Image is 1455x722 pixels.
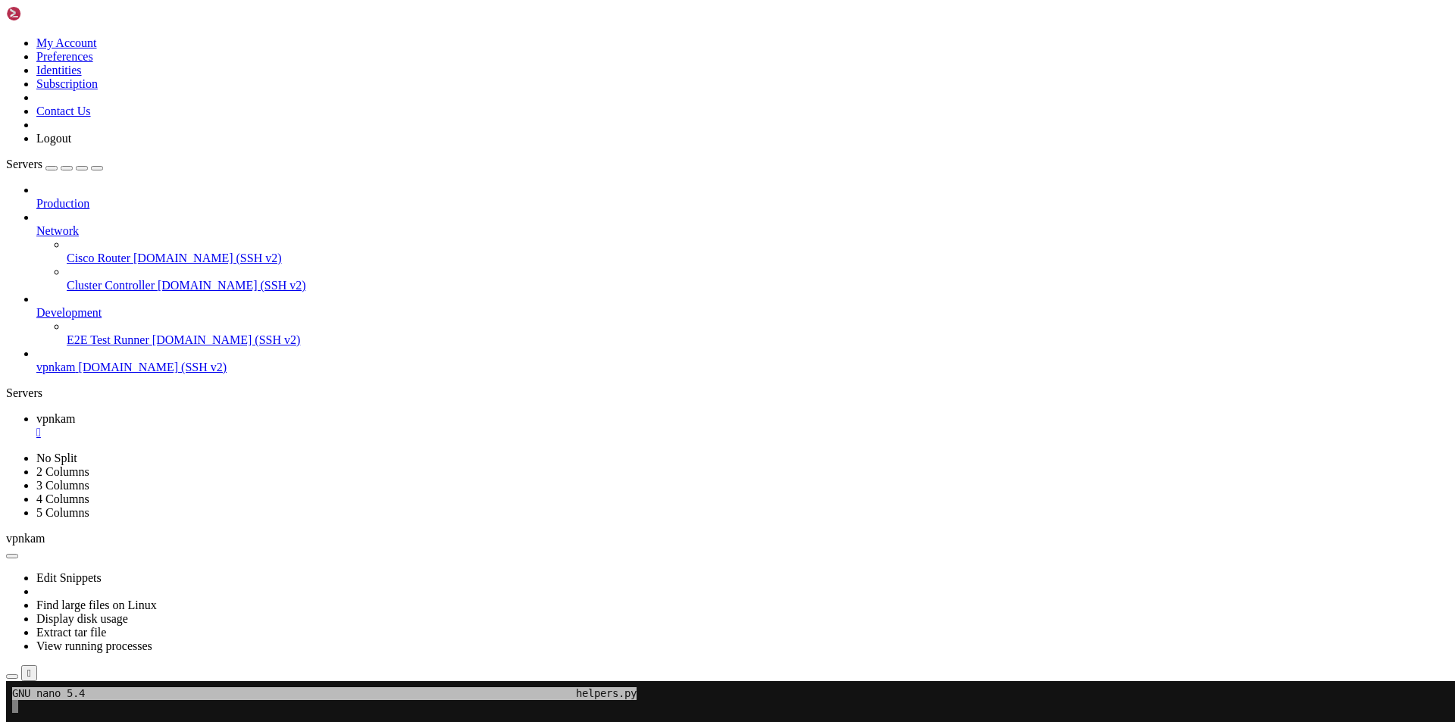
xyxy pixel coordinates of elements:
[36,306,1449,320] a: Development
[503,599,521,611] span: M-Q
[376,611,394,624] span: M-6
[36,183,1449,211] li: Production
[36,132,71,145] a: Logout
[36,211,1449,292] li: Network
[158,279,306,292] span: [DOMAIN_NAME] (SSH v2)
[36,306,102,319] span: Development
[67,238,1449,265] li: Cisco Router [DOMAIN_NAME] (SSH v2)
[6,532,45,545] span: vpnkam
[36,77,98,90] a: Subscription
[36,571,102,584] a: Edit Snippets
[67,333,149,346] span: E2E Test Runner
[36,361,1449,374] a: vpnkam [DOMAIN_NAME] (SSH v2)
[164,611,176,624] span: ^U
[79,361,227,374] span: [DOMAIN_NAME] (SSH v2)
[6,158,42,170] span: Servers
[36,224,1449,238] a: Network
[67,252,1449,265] a: Cisco Router [DOMAIN_NAME] (SSH v2)
[36,412,1449,439] a: vpnkam
[36,50,93,63] a: Preferences
[6,6,93,21] img: Shellngn
[42,611,55,624] span: ^R
[424,599,443,611] span: M-]
[67,279,1449,292] a: Cluster Controller [DOMAIN_NAME] (SSH v2)
[67,252,130,264] span: Cisco Router
[206,611,218,624] span: ^J
[67,279,155,292] span: Cluster Controller
[27,667,31,679] div: 
[36,361,76,374] span: vpnkam
[36,197,1449,211] a: Production
[358,599,376,611] span: M-A
[21,665,37,681] button: 
[570,599,582,611] span: ^B
[36,292,1449,347] li: Development
[6,158,103,170] a: Servers
[36,612,128,625] a: Display disk usage
[170,599,182,611] span: ^K
[36,197,89,210] span: Production
[42,599,55,611] span: ^O
[6,599,18,611] span: ^G
[36,412,76,425] span: vpnkam
[6,611,18,624] span: ^X
[6,611,1258,624] x-row: Exit Read File Replace Paste Justify Go To Line Redo Copy Where Was Next Forward
[36,492,89,505] a: 4 Columns
[527,611,540,624] span: ^F
[200,599,212,611] span: ^T
[36,639,152,652] a: View running processes
[255,599,267,611] span: ^C
[152,333,301,346] span: [DOMAIN_NAME] (SSH v2)
[36,465,89,478] a: 2 Columns
[67,265,1449,292] li: Cluster Controller [DOMAIN_NAME] (SSH v2)
[133,252,282,264] span: [DOMAIN_NAME] (SSH v2)
[36,599,157,611] a: Find large files on Linux
[36,224,79,237] span: Network
[36,36,97,49] a: My Account
[36,64,82,77] a: Identities
[315,599,333,611] span: M-U
[36,479,89,492] a: 3 Columns
[36,105,91,117] a: Contact Us
[6,6,630,19] span: GNU nano 5.4 helpers.py
[67,333,1449,347] a: E2E Test Runner [DOMAIN_NAME] (SSH v2)
[261,611,273,624] span: ^_
[36,426,1449,439] a: 
[36,347,1449,374] li: vpnkam [DOMAIN_NAME] (SSH v2)
[109,611,121,624] span: ^\
[558,586,630,599] span: [ New File ]
[67,320,1449,347] li: E2E Test Runner [DOMAIN_NAME] (SSH v2)
[418,611,430,624] span: ^Q
[333,611,352,624] span: M-E
[109,599,121,611] span: ^W
[6,19,12,32] div: (0, 1)
[6,386,1449,400] div: Servers
[36,626,106,639] a: Extract tar file
[36,452,77,464] a: No Split
[36,506,89,519] a: 5 Columns
[485,611,503,624] span: M-W
[6,599,1258,611] x-row: Help Write Out Where Is Cut Execute Location Undo Set Mark To Bracket Previous Back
